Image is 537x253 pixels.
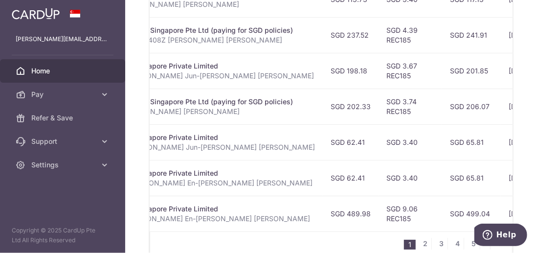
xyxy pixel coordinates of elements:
span: Home [31,66,96,76]
span: Refer & Save [31,113,96,123]
td: SGD 3.40 [379,160,442,196]
div: Insurance. AIA Singapore Private Limited [84,168,315,178]
td: SGD 241.91 [442,17,501,53]
p: L541875244 [PERSON_NAME] En-[PERSON_NAME] [PERSON_NAME] [84,214,315,224]
div: Insurance. AIA Singapore Private Limited [84,133,315,142]
p: [PERSON_NAME][EMAIL_ADDRESS][DOMAIN_NAME] [16,34,110,44]
p: L542731905 [PERSON_NAME] Jun-[PERSON_NAME] [PERSON_NAME] [84,71,315,81]
p: 1492037373 T1409408Z [PERSON_NAME] [PERSON_NAME] [84,35,315,45]
td: SGD 201.85 [442,53,501,89]
p: E239766306 [PERSON_NAME] En-[PERSON_NAME] [PERSON_NAME] [84,178,315,188]
td: SGD 3.67 REC185 [379,53,442,89]
iframe: Opens a widget where you can find more information [474,224,527,248]
a: 4 [452,238,464,250]
td: SGD 3.40 [379,124,442,160]
td: SGD 62.41 [323,160,379,196]
td: SGD 499.04 [442,196,501,231]
span: Settings [31,160,96,170]
div: Insurance. AIA Singapore Private Limited [84,204,315,214]
a: 2 [420,238,431,250]
p: 1491842716 [PERSON_NAME] [PERSON_NAME] [84,107,315,116]
span: Pay [31,90,96,99]
a: 5 [468,238,480,250]
td: SGD 206.07 [442,89,501,124]
div: Insurance. Manulife Singapore Pte Ltd (paying for SGD policies) [84,25,315,35]
li: 1 [404,240,416,250]
img: CardUp [12,8,60,20]
td: SGD 62.41 [323,124,379,160]
span: Support [31,137,96,146]
td: SGD 4.39 REC185 [379,17,442,53]
div: Insurance. AIA Singapore Private Limited [84,61,315,71]
td: SGD 202.33 [323,89,379,124]
td: SGD 65.81 [442,160,501,196]
td: SGD 489.98 [323,196,379,231]
td: SGD 65.81 [442,124,501,160]
a: 3 [436,238,447,250]
td: SGD 237.52 [323,17,379,53]
div: Insurance. Manulife Singapore Pte Ltd (paying for SGD policies) [84,97,315,107]
p: E239766319 [PERSON_NAME] Jun-[PERSON_NAME] [PERSON_NAME] [84,142,315,152]
td: SGD 3.74 REC185 [379,89,442,124]
td: SGD 9.06 REC185 [379,196,442,231]
td: SGD 198.18 [323,53,379,89]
